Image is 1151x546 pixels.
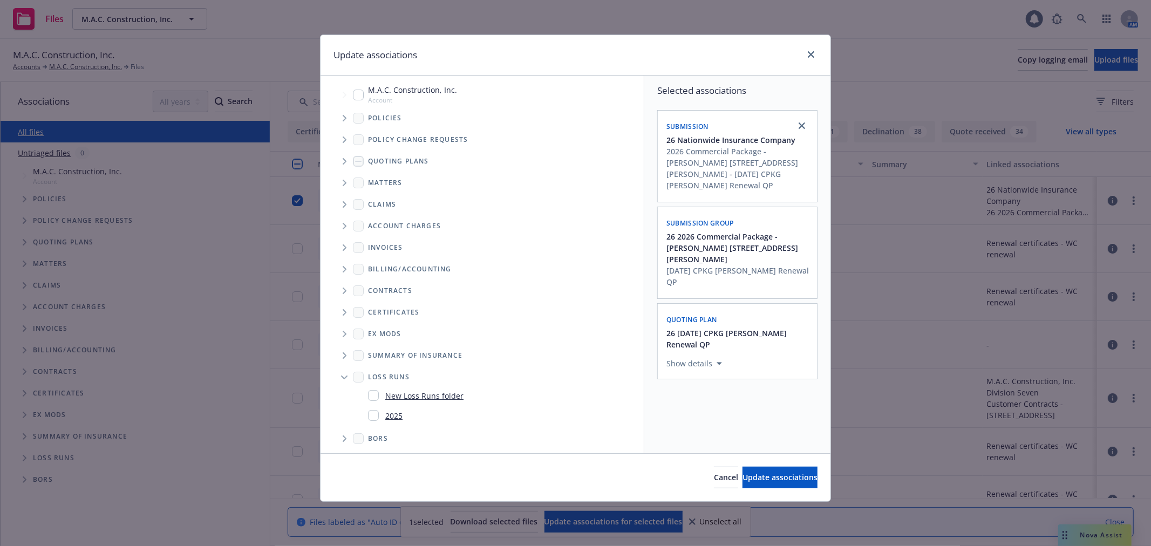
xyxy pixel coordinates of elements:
div: Tree Example [321,82,644,258]
button: Show details [662,357,726,370]
span: Invoices [368,244,403,251]
span: Claims [368,201,396,208]
button: Update associations [743,467,818,488]
a: close [805,48,818,61]
span: 26 Nationwide Insurance Company [666,134,795,146]
span: Contracts [368,288,412,294]
a: 2025 [385,410,403,421]
span: Quoting plan [666,315,717,324]
span: Summary of insurance [368,352,462,359]
span: M.A.C. Construction, Inc. [368,84,457,95]
span: Update associations [743,472,818,482]
button: 26 Nationwide Insurance Company [666,134,811,146]
span: Ex Mods [368,331,401,337]
span: Policies [368,115,402,121]
span: Submission [666,122,709,131]
div: 2026 Commercial Package - [PERSON_NAME] [STREET_ADDRESS][PERSON_NAME] - [DATE] CPKG [PERSON_NAME]... [666,146,811,191]
span: Certificates [368,309,419,316]
div: Folder Tree Example [321,258,644,449]
span: Submission group [666,219,734,228]
div: [DATE] CPKG [PERSON_NAME] Renewal QP [666,265,811,288]
span: Loss Runs [368,374,410,380]
span: BORs [368,435,388,442]
a: close [795,119,808,132]
button: Cancel [714,467,738,488]
span: Billing/Accounting [368,266,452,272]
button: 26 2026 Commercial Package - [PERSON_NAME] [STREET_ADDRESS][PERSON_NAME] [666,231,811,265]
span: Matters [368,180,402,186]
h1: Update associations [333,48,417,62]
span: Quoting plans [368,158,429,165]
button: 26 [DATE] CPKG [PERSON_NAME] Renewal QP [666,327,811,350]
span: Cancel [714,472,738,482]
span: Policy change requests [368,136,468,143]
a: New Loss Runs folder [385,390,464,401]
span: Account charges [368,223,441,229]
span: Account [368,95,457,105]
span: Selected associations [657,84,818,97]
